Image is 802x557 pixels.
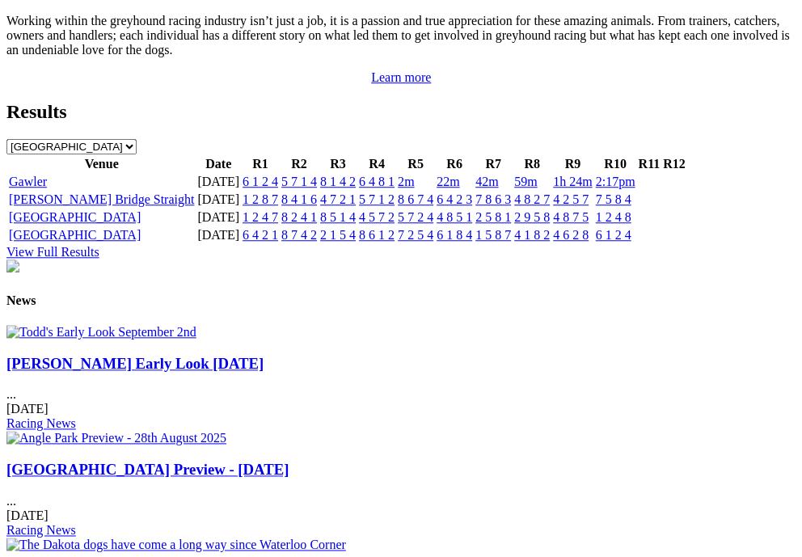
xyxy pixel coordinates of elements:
[437,210,472,224] a: 4 8 5 1
[595,228,631,242] a: 6 1 2 4
[514,192,550,206] a: 4 8 2 7
[9,192,194,206] a: [PERSON_NAME] Bridge Straight
[281,228,317,242] a: 8 7 4 2
[437,228,472,242] a: 6 1 8 4
[553,192,589,206] a: 4 2 5 7
[243,210,278,224] a: 1 2 4 7
[6,101,796,123] h2: Results
[6,355,264,372] a: [PERSON_NAME] Early Look [DATE]
[595,192,631,206] a: 7 5 8 4
[475,175,498,188] a: 42m
[6,431,226,445] img: Angle Park Preview - 28th August 2025
[243,192,278,206] a: 1 2 8 7
[6,355,796,432] div: ...
[398,175,414,188] a: 2m
[196,209,240,226] td: [DATE]
[196,174,240,190] td: [DATE]
[320,210,356,224] a: 8 5 1 4
[437,192,472,206] a: 6 4 2 3
[6,293,796,308] h4: News
[6,260,19,272] img: chasers_homepage.jpg
[243,228,278,242] a: 6 4 2 1
[398,192,433,206] a: 8 6 7 4
[475,228,511,242] a: 1 5 8 7
[513,156,551,172] th: R8
[553,228,589,242] a: 4 6 2 8
[397,156,434,172] th: R5
[9,228,141,242] a: [GEOGRAPHIC_DATA]
[553,175,592,188] a: 1h 24m
[475,210,511,224] a: 2 5 8 1
[371,70,431,84] a: Learn more
[8,156,195,172] th: Venue
[359,210,395,224] a: 4 5 7 2
[359,192,395,206] a: 5 7 1 2
[281,192,317,206] a: 8 4 1 6
[9,175,47,188] a: Gawler
[281,210,317,224] a: 8 2 4 1
[6,14,796,57] p: Working within the greyhound racing industry isn’t just a job, it is a passion and true appreciat...
[553,210,589,224] a: 4 8 7 5
[6,461,289,478] a: [GEOGRAPHIC_DATA] Preview - [DATE]
[243,175,278,188] a: 6 1 2 4
[6,523,76,537] a: Racing News
[6,538,346,552] img: The Dakota dogs have come a long way since Waterloo Corner
[552,156,593,172] th: R9
[398,228,433,242] a: 7 2 5 4
[196,227,240,243] td: [DATE]
[595,175,635,188] a: 2:17pm
[436,156,473,172] th: R6
[514,210,550,224] a: 2 9 5 8
[320,192,356,206] a: 4 7 2 1
[514,175,537,188] a: 59m
[6,461,796,538] div: ...
[6,416,76,430] a: Racing News
[6,245,99,259] a: View Full Results
[9,210,141,224] a: [GEOGRAPHIC_DATA]
[637,156,661,172] th: R11
[320,175,356,188] a: 8 1 4 2
[196,156,240,172] th: Date
[398,210,433,224] a: 5 7 2 4
[319,156,357,172] th: R3
[281,156,318,172] th: R2
[242,156,279,172] th: R1
[514,228,550,242] a: 4 1 8 2
[359,175,395,188] a: 6 4 8 1
[475,192,511,206] a: 7 8 6 3
[594,156,635,172] th: R10
[662,156,686,172] th: R12
[320,228,356,242] a: 2 1 5 4
[281,175,317,188] a: 5 7 1 4
[437,175,459,188] a: 22m
[358,156,395,172] th: R4
[6,325,196,340] img: Todd's Early Look September 2nd
[359,228,395,242] a: 8 6 1 2
[595,210,631,224] a: 1 2 4 8
[475,156,512,172] th: R7
[196,192,240,208] td: [DATE]
[6,508,49,522] span: [DATE]
[6,402,49,416] span: [DATE]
